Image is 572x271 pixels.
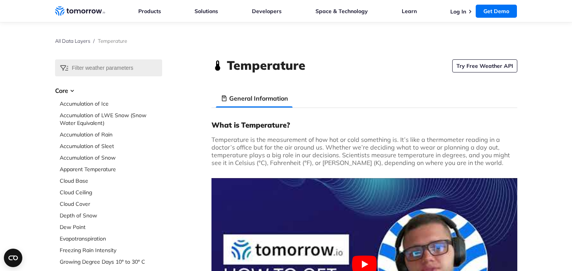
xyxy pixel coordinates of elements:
a: Cloud Ceiling [60,189,162,196]
a: Space & Technology [315,8,368,15]
a: Cloud Cover [60,200,162,208]
a: Solutions [195,8,218,15]
span: / [93,38,95,44]
a: Accumulation of Sleet [60,142,162,150]
a: Accumulation of Ice [60,100,162,108]
span: Temperature [98,38,127,44]
a: Try Free Weather API [452,59,517,72]
a: All Data Layers [55,38,90,44]
h3: Core [55,86,162,95]
a: Accumulation of LWE Snow (Snow Water Equivalent) [60,111,162,127]
input: Filter weather parameters [55,59,162,76]
a: Home link [55,5,105,17]
p: Temperature is the measurement of how hot or cold something is. It’s like a thermometer reading i... [211,136,517,167]
a: Cloud Base [60,177,162,185]
a: Accumulation of Rain [60,131,162,138]
a: Freezing Rain Intensity [60,246,162,254]
button: Open CMP widget [4,249,22,267]
a: Accumulation of Snow [60,154,162,162]
a: Growing Degree Days 10° to 30° C [60,258,162,266]
h3: General Information [229,94,288,103]
li: General Information [216,89,293,108]
a: Developers [252,8,282,15]
h1: Temperature [227,57,305,74]
a: Apparent Temperature [60,165,162,173]
a: Depth of Snow [60,212,162,219]
a: Learn [402,8,417,15]
h3: What is Temperature? [211,120,517,130]
a: Products [138,8,161,15]
a: Evapotranspiration [60,235,162,242]
a: Log In [450,8,466,15]
a: Dew Point [60,223,162,231]
a: Get Demo [476,5,517,18]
